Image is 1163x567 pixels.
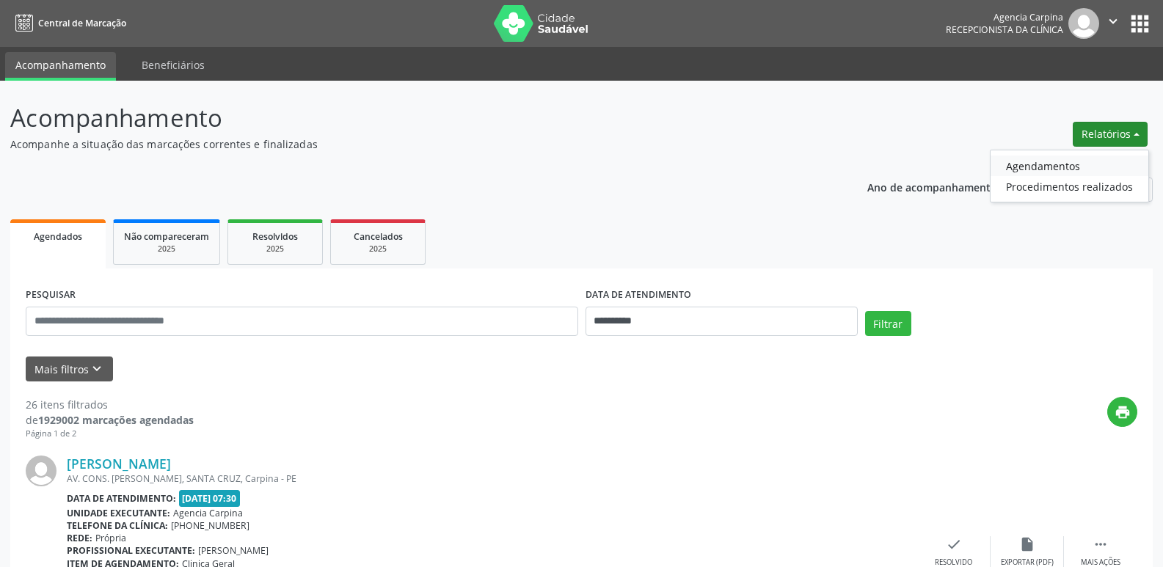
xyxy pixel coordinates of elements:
button:  [1099,8,1127,39]
i: print [1115,404,1131,420]
span: Cancelados [354,230,403,243]
div: Página 1 de 2 [26,428,194,440]
i: insert_drive_file [1019,536,1035,552]
p: Ano de acompanhamento [867,178,997,196]
button: Filtrar [865,311,911,336]
button: Relatórios [1073,122,1148,147]
button: print [1107,397,1137,427]
div: 2025 [124,244,209,255]
div: Agencia Carpina [946,11,1063,23]
div: AV. CONS. [PERSON_NAME], SANTA CRUZ, Carpina - PE [67,472,917,485]
strong: 1929002 marcações agendadas [38,413,194,427]
b: Telefone da clínica: [67,519,168,532]
button: apps [1127,11,1153,37]
img: img [26,456,56,486]
b: Data de atendimento: [67,492,176,505]
span: Resolvidos [252,230,298,243]
span: [PERSON_NAME] [198,544,269,557]
span: Não compareceram [124,230,209,243]
a: Beneficiários [131,52,215,78]
span: Central de Marcação [38,17,126,29]
label: PESQUISAR [26,284,76,307]
img: img [1068,8,1099,39]
b: Rede: [67,532,92,544]
p: Acompanhe a situação das marcações correntes e finalizadas [10,136,810,152]
span: [DATE] 07:30 [179,490,241,507]
b: Unidade executante: [67,507,170,519]
span: Recepcionista da clínica [946,23,1063,36]
b: Profissional executante: [67,544,195,557]
button: Mais filtroskeyboard_arrow_down [26,356,113,382]
div: 2025 [238,244,312,255]
i: keyboard_arrow_down [89,361,105,377]
span: Agencia Carpina [173,507,243,519]
i:  [1093,536,1109,552]
a: Agendamentos [991,156,1148,176]
p: Acompanhamento [10,100,810,136]
div: 2025 [341,244,415,255]
label: DATA DE ATENDIMENTO [586,284,691,307]
span: Própria [95,532,126,544]
a: Central de Marcação [10,11,126,35]
div: 26 itens filtrados [26,397,194,412]
div: de [26,412,194,428]
a: [PERSON_NAME] [67,456,171,472]
ul: Relatórios [990,150,1149,202]
span: [PHONE_NUMBER] [171,519,249,532]
i:  [1105,13,1121,29]
a: Acompanhamento [5,52,116,81]
span: Agendados [34,230,82,243]
a: Procedimentos realizados [991,176,1148,197]
i: check [946,536,962,552]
